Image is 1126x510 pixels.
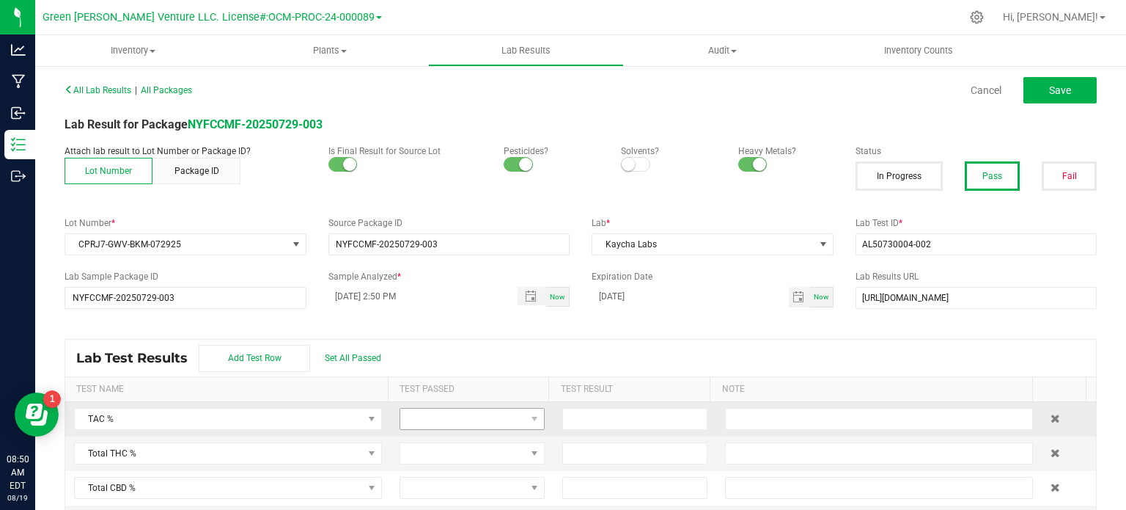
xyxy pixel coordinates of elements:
[1003,11,1098,23] span: Hi, [PERSON_NAME]!
[35,35,232,66] a: Inventory
[75,443,363,464] span: Total THC %
[814,293,829,301] span: Now
[1042,161,1097,191] button: Fail
[592,287,789,305] input: Date
[43,11,375,23] span: Green [PERSON_NAME] Venture LLC. License#:OCM-PROC-24-000089
[152,158,240,184] button: Package ID
[428,35,625,66] a: Lab Results
[968,10,986,24] div: Manage settings
[35,44,232,57] span: Inventory
[15,393,59,437] iframe: Resource center
[328,270,570,283] label: Sample Analyzed
[65,117,323,131] span: Lab Result for Package
[855,145,1097,158] label: Status
[329,234,570,255] input: NO DATA FOUND
[232,35,428,66] a: Plants
[75,409,363,429] span: TAC %
[11,169,26,183] inline-svg: Outbound
[504,145,599,158] p: Pesticides?
[592,216,834,230] label: Lab
[65,216,306,230] label: Lot Number
[65,270,306,283] label: Lab Sample Package ID
[965,161,1020,191] button: Pass
[855,216,1097,230] label: Lab Test ID
[592,270,834,283] label: Expiration Date
[820,35,1017,66] a: Inventory Counts
[11,74,26,89] inline-svg: Manufacturing
[325,353,381,363] span: Set All Passed
[75,478,363,498] span: Total CBD %
[11,137,26,152] inline-svg: Inventory
[188,117,323,131] a: NYFCCMF-20250729-003
[43,390,61,408] iframe: Resource center unread badge
[624,35,820,66] a: Audit
[65,145,306,158] p: Attach lab result to Lot Number or Package ID?
[548,377,710,402] th: Test Result
[550,293,565,301] span: Now
[625,44,820,57] span: Audit
[518,287,546,305] span: Toggle popup
[65,234,287,255] span: CPRJ7-GWV-BKM-072925
[11,106,26,120] inline-svg: Inbound
[592,234,814,255] span: Kaycha Labs
[328,216,570,230] label: Source Package ID
[76,350,199,366] span: Lab Test Results
[971,83,1001,98] a: Cancel
[135,85,137,95] span: |
[1023,77,1097,103] button: Save
[199,345,310,372] button: Add Test Row
[141,85,192,95] span: All Packages
[65,377,388,402] th: Test Name
[864,44,973,57] span: Inventory Counts
[328,287,503,305] input: MM/dd/yyyy HH:MM a
[65,158,152,184] button: Lot Number
[65,288,306,308] input: NO DATA FOUND
[855,270,1097,283] label: Lab Results URL
[738,145,834,158] p: Heavy Metals?
[482,44,570,57] span: Lab Results
[855,161,943,191] button: In Progress
[328,145,482,158] p: Is Final Result for Source Lot
[11,43,26,57] inline-svg: Analytics
[7,453,29,492] p: 08:50 AM EDT
[621,145,716,158] p: Solvents?
[232,44,427,57] span: Plants
[789,287,810,307] span: Toggle calendar
[710,377,1032,402] th: Note
[388,377,549,402] th: Test Passed
[1049,84,1071,96] span: Save
[65,85,131,95] span: All Lab Results
[7,492,29,503] p: 08/19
